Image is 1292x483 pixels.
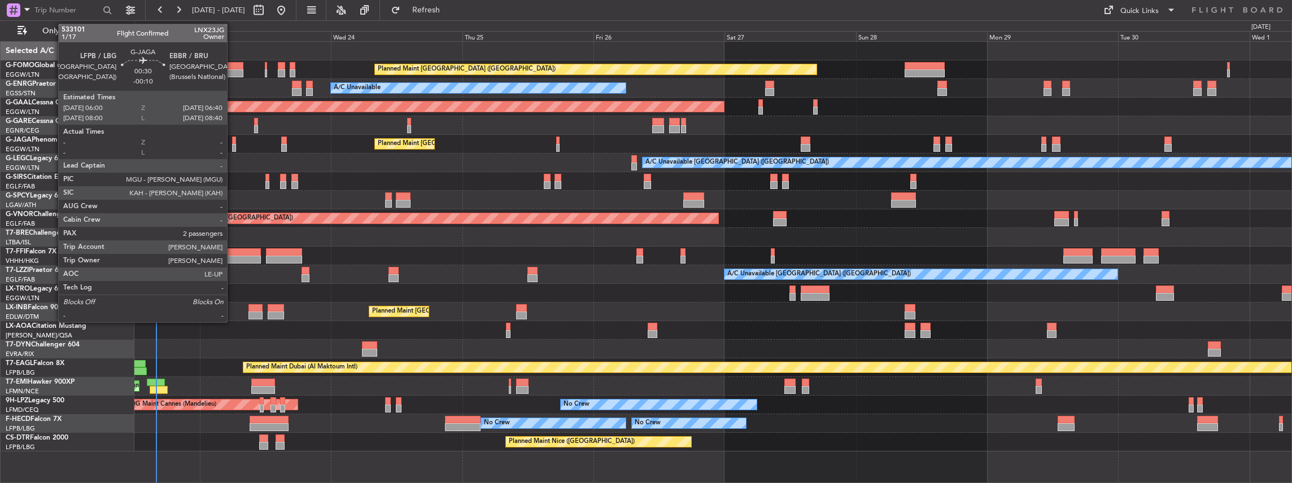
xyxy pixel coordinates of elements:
a: T7-LZZIPraetor 600 [6,267,67,274]
a: T7-EAGLFalcon 8X [6,360,64,367]
span: F-HECD [6,416,30,423]
div: Tue 23 [200,31,331,41]
div: [DATE] [1251,23,1271,32]
a: LX-INBFalcon 900EX EASy II [6,304,95,311]
span: G-GAAL [6,99,32,106]
div: Mon 29 [987,31,1118,41]
a: EVRA/RIX [6,350,34,358]
a: EDLW/DTM [6,313,39,321]
div: Sat 27 [724,31,855,41]
a: VHHH/HKG [6,257,39,265]
div: Planned Maint [GEOGRAPHIC_DATA] ([GEOGRAPHIC_DATA]) [372,303,550,320]
div: [DATE] [137,23,156,32]
a: T7-FFIFalcon 7X [6,248,56,255]
a: LFMN/NCE [6,387,39,396]
span: Refresh [403,6,450,14]
span: G-GARE [6,118,32,125]
a: F-HECDFalcon 7X [6,416,62,423]
a: EGSS/STN [6,89,36,98]
a: LX-AOACitation Mustang [6,323,86,330]
span: T7-BRE [6,230,29,236]
div: A/C Unavailable [GEOGRAPHIC_DATA] ([GEOGRAPHIC_DATA]) [727,266,911,283]
a: T7-EMIHawker 900XP [6,379,75,385]
span: LX-TRO [6,286,30,292]
a: LX-TROLegacy 650 [6,286,66,292]
a: EGGW/LTN [6,145,40,153]
a: LFPB/LBG [6,424,35,433]
span: T7-LZZI [6,267,29,274]
div: A/C Unavailable [334,80,381,96]
a: G-SIRSCitation Excel [6,174,71,181]
span: [DATE] - [DATE] [192,5,245,15]
a: EGGW/LTN [6,294,40,302]
a: LGAV/ATH [6,201,36,209]
button: Refresh [386,1,453,19]
div: Quick Links [1120,6,1159,17]
span: G-JAGA [6,137,32,143]
span: 9H-LPZ [6,397,28,404]
div: Planned Maint [GEOGRAPHIC_DATA] ([GEOGRAPHIC_DATA]) [378,135,556,152]
span: T7-DYN [6,341,31,348]
a: EGGW/LTN [6,108,40,116]
a: LFPB/LBG [6,368,35,377]
a: EGNR/CEG [6,126,40,135]
span: G-ENRG [6,81,32,87]
a: LFMD/CEQ [6,406,38,414]
a: G-FOMOGlobal 6000 [6,62,73,69]
span: LX-AOA [6,323,32,330]
a: G-SPCYLegacy 650 [6,192,66,199]
a: EGLF/FAB [6,219,35,228]
button: Only With Activity [12,22,123,40]
div: Planned Maint Nice ([GEOGRAPHIC_DATA]) [509,433,635,450]
a: EGLF/FAB [6,182,35,191]
a: T7-DYNChallenger 604 [6,341,80,348]
a: G-ENRGPraetor 600 [6,81,70,87]
a: G-GAALCessna Citation XLS+ [6,99,99,106]
span: G-SPCY [6,192,30,199]
span: G-VNOR [6,211,33,218]
span: Only With Activity [29,27,119,35]
div: Sun 28 [856,31,987,41]
div: Thu 25 [462,31,593,41]
div: Fri 26 [593,31,724,41]
a: G-GARECessna Citation XLS+ [6,118,99,125]
a: G-JAGAPhenom 300 [6,137,71,143]
span: G-SIRS [6,174,27,181]
span: T7-FFI [6,248,25,255]
a: LTBA/ISL [6,238,31,247]
a: EGLF/FAB [6,275,35,284]
span: G-LEGC [6,155,30,162]
a: G-LEGCLegacy 600 [6,155,66,162]
button: Quick Links [1098,1,1181,19]
span: T7-EAGL [6,360,33,367]
span: T7-EMI [6,379,28,385]
div: Tue 30 [1118,31,1249,41]
a: [PERSON_NAME]/QSA [6,331,72,340]
div: Planned Maint [GEOGRAPHIC_DATA] ([GEOGRAPHIC_DATA]) [378,61,556,78]
div: No Crew [635,415,661,432]
a: LFPB/LBG [6,443,35,451]
a: EGGW/LTN [6,164,40,172]
span: CS-DTR [6,434,30,441]
a: 9H-LPZLegacy 500 [6,397,64,404]
a: CS-DTRFalcon 2000 [6,434,68,441]
input: Trip Number [34,2,99,19]
div: A/C Unavailable [GEOGRAPHIC_DATA] ([GEOGRAPHIC_DATA]) [645,154,829,171]
span: LX-INB [6,304,28,311]
div: No Crew [484,415,510,432]
div: Wed 24 [331,31,462,41]
a: G-VNORChallenger 650 [6,211,82,218]
a: EGGW/LTN [6,71,40,79]
div: Planned Maint Dubai (Al Maktoum Intl) [246,359,357,376]
span: G-FOMO [6,62,34,69]
div: AOG Maint Cannes (Mandelieu) [126,396,216,413]
div: Planned Maint [GEOGRAPHIC_DATA] ([GEOGRAPHIC_DATA]) [115,210,293,227]
a: T7-BREChallenger 604 [6,230,77,236]
div: No Crew [564,396,590,413]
